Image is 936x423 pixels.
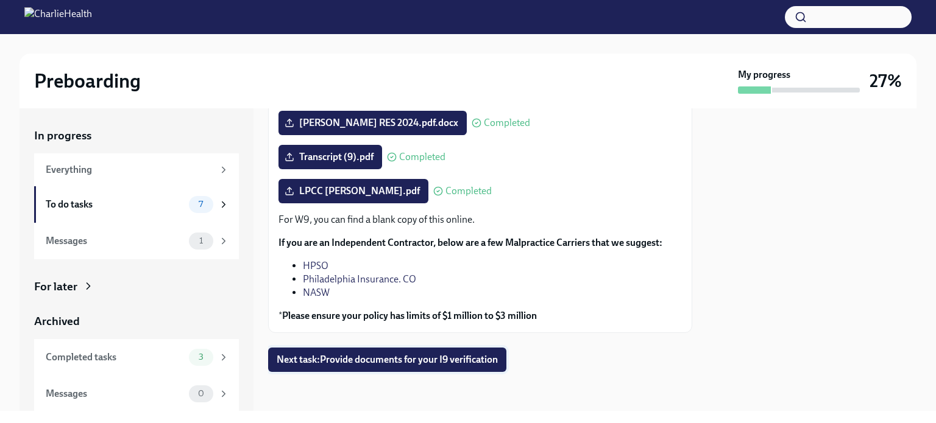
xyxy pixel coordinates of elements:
[34,376,239,412] a: Messages0
[46,387,184,400] div: Messages
[278,237,662,248] strong: If you are an Independent Contractor, below are a few Malpractice Carriers that we suggest:
[191,200,210,209] span: 7
[46,198,184,211] div: To do tasks
[34,279,77,295] div: For later
[277,354,498,366] span: Next task : Provide documents for your I9 verification
[303,260,328,271] a: HPSO
[278,145,382,169] label: Transcript (9).pdf
[445,186,492,196] span: Completed
[484,118,530,128] span: Completed
[34,69,141,93] h2: Preboarding
[34,153,239,186] a: Everything
[34,279,239,295] a: For later
[278,213,682,226] p: For W9, you can find a blank copy of this online.
[303,273,416,285] a: Philadelphia Insurance. CO
[191,352,211,362] span: 3
[46,163,213,177] div: Everything
[287,185,420,197] span: LPCC [PERSON_NAME].pdf
[24,7,92,27] img: CharlieHealth
[46,234,184,248] div: Messages
[870,70,902,92] h3: 27%
[268,348,506,372] button: Next task:Provide documents for your I9 verification
[278,179,428,203] label: LPCC [PERSON_NAME].pdf
[192,236,210,245] span: 1
[191,389,211,398] span: 0
[287,117,458,129] span: [PERSON_NAME] RES 2024.pdf.docx
[34,128,239,144] a: In progress
[287,151,374,163] span: Transcript (9).pdf
[278,111,467,135] label: [PERSON_NAME] RES 2024.pdf.docx
[399,152,445,162] span: Completed
[34,339,239,376] a: Completed tasks3
[738,68,790,82] strong: My progress
[34,313,239,329] a: Archived
[34,186,239,223] a: To do tasks7
[282,310,537,321] strong: Please ensure your policy has limits of $1 million to $3 million
[46,351,184,364] div: Completed tasks
[34,223,239,259] a: Messages1
[303,287,330,298] a: NASW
